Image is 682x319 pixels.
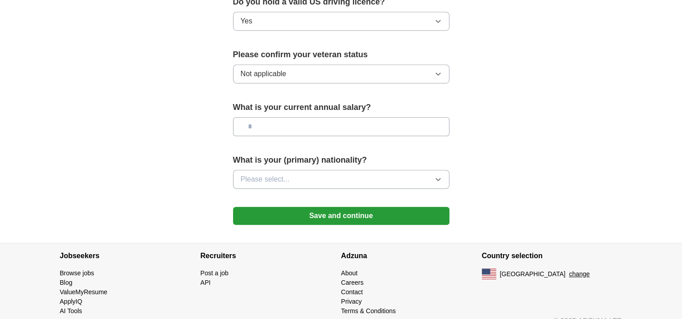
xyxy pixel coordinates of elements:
a: Privacy [341,298,362,305]
a: API [201,279,211,286]
a: About [341,269,358,277]
button: Yes [233,12,449,31]
h4: Country selection [482,243,622,269]
a: Browse jobs [60,269,94,277]
button: Not applicable [233,64,449,83]
a: Careers [341,279,364,286]
a: Post a job [201,269,229,277]
a: ApplyIQ [60,298,82,305]
label: Please confirm your veteran status [233,49,449,61]
label: What is your (primary) nationality? [233,154,449,166]
span: Not applicable [241,68,286,79]
button: change [569,269,590,279]
a: ValueMyResume [60,288,108,296]
button: Please select... [233,170,449,189]
span: Please select... [241,174,290,185]
label: What is your current annual salary? [233,101,449,114]
a: Terms & Conditions [341,307,396,314]
button: Save and continue [233,207,449,225]
img: US flag [482,269,496,279]
a: AI Tools [60,307,82,314]
a: Contact [341,288,363,296]
span: [GEOGRAPHIC_DATA] [500,269,566,279]
a: Blog [60,279,73,286]
span: Yes [241,16,252,27]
